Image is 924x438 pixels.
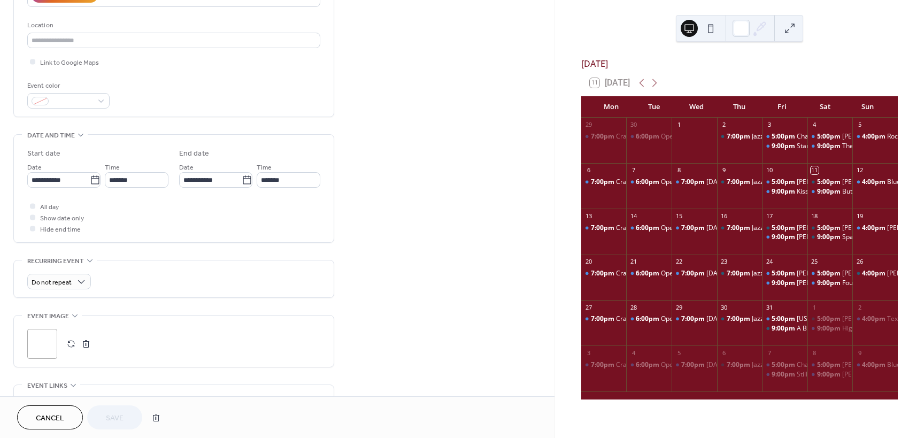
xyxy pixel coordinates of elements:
[772,279,797,288] span: 9:00pm
[706,314,767,324] div: [DATE] Music Bingo!
[817,370,842,379] span: 9:00pm
[720,258,728,266] div: 23
[842,142,895,151] div: The Hippie Chicks
[32,276,72,289] span: Do not repeat
[752,224,806,233] div: Jazz & Blues Night
[842,314,892,324] div: [PERSON_NAME]
[616,269,663,278] div: Crash and Burn
[590,96,633,118] div: Mon
[633,96,675,118] div: Tue
[626,178,672,187] div: Open Mic with Johann Burkhardt
[581,269,627,278] div: Crash and Burn
[807,370,853,379] div: Hillary Dumoulin, Marcus Browne, Emily Burgess & Chris Hiney
[27,329,57,359] div: ;
[807,178,853,187] div: Joslynn Burford
[817,178,842,187] span: 5:00pm
[636,224,661,233] span: 6:00pm
[817,132,842,141] span: 5:00pm
[675,96,718,118] div: Wed
[797,224,847,233] div: [PERSON_NAME]
[681,178,706,187] span: 7:00pm
[584,303,592,311] div: 27
[581,314,627,324] div: Crash and Burn
[762,233,807,242] div: Jake Norris & The SideStreet Band
[811,121,819,129] div: 4
[17,405,83,429] button: Cancel
[36,413,64,424] span: Cancel
[584,258,592,266] div: 20
[817,324,842,333] span: 9:00pm
[807,279,853,288] div: Four Lanes Wide
[862,132,887,141] span: 4:00pm
[842,360,892,370] div: [PERSON_NAME]
[797,370,855,379] div: Still Picking Country
[852,178,898,187] div: Bluegrass Menagerie
[727,360,752,370] span: 7:00pm
[616,314,663,324] div: Crash and Burn
[681,269,706,278] span: 7:00pm
[811,258,819,266] div: 25
[179,148,209,159] div: End date
[772,269,797,278] span: 5:00pm
[591,132,616,141] span: 7:00pm
[27,20,318,31] div: Location
[40,224,81,235] span: Hide end time
[772,233,797,242] span: 9:00pm
[179,162,194,173] span: Date
[626,224,672,233] div: Open Mic with Joslynn Burford
[811,212,819,220] div: 18
[862,314,887,324] span: 4:00pm
[772,324,797,333] span: 9:00pm
[727,314,752,324] span: 7:00pm
[717,360,763,370] div: Jazz & Blues Night
[762,178,807,187] div: Victoria Yeh & Mike Graham
[40,202,59,213] span: All day
[811,349,819,357] div: 8
[765,166,773,174] div: 10
[807,269,853,278] div: Emily Burgess
[27,380,67,391] span: Event links
[797,178,905,187] div: [PERSON_NAME] & [PERSON_NAME]
[681,224,706,233] span: 7:00pm
[762,224,807,233] div: Bob Butcher
[752,178,806,187] div: Jazz & Blues Night
[661,178,755,187] div: Open Mic with [PERSON_NAME]
[797,360,838,370] div: Charlie Horse
[807,324,853,333] div: High Waters Band
[626,360,672,370] div: Open Mic with Johann Burkhardt
[842,279,891,288] div: Four Lanes Wide
[762,142,807,151] div: Stand Back!
[772,360,797,370] span: 5:00pm
[616,132,663,141] div: Crash and Burn
[706,224,767,233] div: [DATE] Music Bingo!
[581,360,627,370] div: Crash and Burn
[661,314,755,324] div: Open Mic with [PERSON_NAME]
[797,269,847,278] div: [PERSON_NAME]
[629,212,637,220] div: 14
[720,121,728,129] div: 2
[629,121,637,129] div: 30
[852,360,898,370] div: Bluegrass Menagerie
[797,324,861,333] div: A Black Horse [DATE]
[27,80,107,91] div: Event color
[717,132,763,141] div: Jazz & Blues Night
[807,314,853,324] div: Dylan Ireland
[629,166,637,174] div: 7
[681,314,706,324] span: 7:00pm
[706,360,767,370] div: [DATE] Music Bingo!
[626,314,672,324] div: Open Mic with Joslynn Burford
[842,269,892,278] div: [PERSON_NAME]
[852,224,898,233] div: Washboard Hank & The Wringers
[762,187,807,196] div: Kissers!
[772,178,797,187] span: 5:00pm
[765,303,773,311] div: 31
[762,324,807,333] div: A Black Horse Halloween
[807,187,853,196] div: Butter's Black Horse Debut!
[636,178,661,187] span: 6:00pm
[581,178,627,187] div: Crash and Burn
[804,96,846,118] div: Sat
[717,224,763,233] div: Jazz & Blues Night
[257,162,272,173] span: Time
[797,187,820,196] div: Kissers!
[856,349,864,357] div: 9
